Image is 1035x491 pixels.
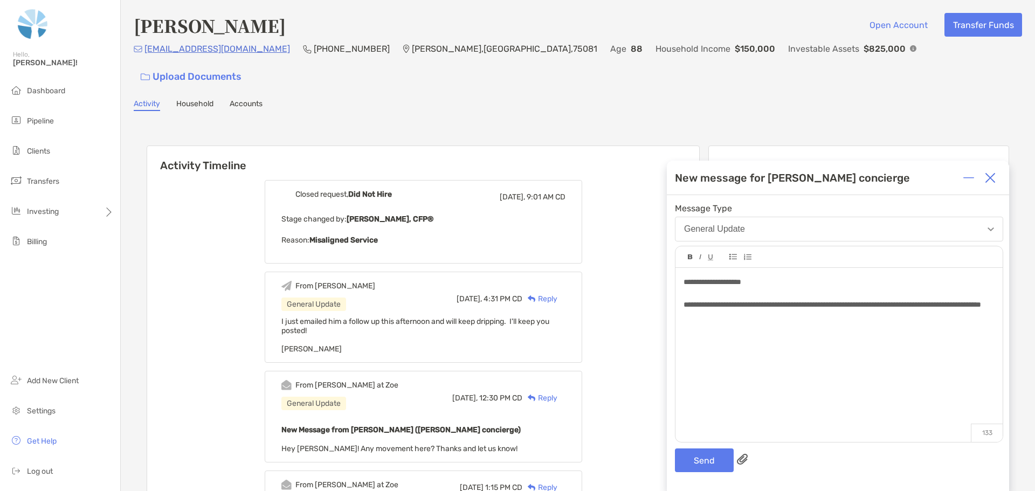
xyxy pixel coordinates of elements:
h6: Activity Timeline [147,146,699,172]
img: Reply icon [528,295,536,302]
span: Billing [27,237,47,246]
span: Add New Client [27,376,79,385]
span: 9:01 AM CD [527,192,565,202]
div: From [PERSON_NAME] at Zoe [295,381,398,390]
span: Investing [27,207,59,216]
img: add_new_client icon [10,374,23,386]
p: Age [610,42,626,56]
img: transfers icon [10,174,23,187]
div: Reply [522,293,557,305]
img: get-help icon [10,434,23,447]
b: Did Not Hire [348,190,392,199]
p: Household Income [655,42,730,56]
p: Reason: [281,233,565,247]
button: Send [675,448,734,472]
div: From [PERSON_NAME] at Zoe [295,480,398,489]
img: pipeline icon [10,114,23,127]
img: Editor control icon [743,254,751,260]
span: Transfers [27,177,59,186]
span: 12:30 PM CD [479,393,522,403]
div: New message for [PERSON_NAME] concierge [675,171,910,184]
img: Phone Icon [303,45,312,53]
span: 4:31 PM CD [484,294,522,303]
p: Meeting Details [717,159,1000,172]
b: [PERSON_NAME], CFP® [347,215,433,224]
span: [DATE], [457,294,482,303]
img: investing icon [10,204,23,217]
img: Reply icon [528,484,536,491]
img: Event icon [281,281,292,291]
img: Event icon [281,480,292,490]
p: [PHONE_NUMBER] [314,42,390,56]
img: Editor control icon [708,254,713,260]
button: Open Account [861,13,936,37]
span: Clients [27,147,50,156]
span: [PERSON_NAME]! [13,58,114,67]
img: Info Icon [910,45,916,52]
img: logout icon [10,464,23,477]
img: Editor control icon [729,254,737,260]
img: Event icon [281,189,292,199]
p: $825,000 [864,42,906,56]
b: New Message from [PERSON_NAME] ([PERSON_NAME] concierge) [281,425,521,434]
img: paperclip attachments [737,454,748,465]
p: 88 [631,42,643,56]
div: From [PERSON_NAME] [295,281,375,291]
div: Closed request, [295,190,392,199]
p: 133 [971,424,1003,442]
button: Transfer Funds [944,13,1022,37]
img: Open dropdown arrow [988,227,994,231]
p: Stage changed by: [281,212,565,226]
span: Hey [PERSON_NAME]! Any movement here? Thanks and let us know! [281,444,517,453]
img: Editor control icon [688,254,693,260]
div: Reply [522,392,557,404]
a: Household [176,99,213,111]
img: billing icon [10,234,23,247]
a: Activity [134,99,160,111]
p: Investable Assets [788,42,859,56]
b: Misaligned Service [309,236,378,245]
img: clients icon [10,144,23,157]
span: Pipeline [27,116,54,126]
span: [DATE], [500,192,525,202]
img: Email Icon [134,46,142,52]
img: Event icon [281,380,292,390]
a: Upload Documents [134,65,249,88]
div: General Update [684,224,745,234]
span: Message Type [675,203,1003,213]
button: General Update [675,217,1003,241]
img: Editor control icon [699,254,701,260]
img: Expand or collapse [963,172,974,183]
span: Log out [27,467,53,476]
p: [EMAIL_ADDRESS][DOMAIN_NAME] [144,42,290,56]
a: Accounts [230,99,263,111]
img: Reply icon [528,395,536,402]
img: dashboard icon [10,84,23,96]
span: Dashboard [27,86,65,95]
h4: [PERSON_NAME] [134,13,286,38]
img: Location Icon [403,45,410,53]
div: General Update [281,298,346,311]
img: Close [985,172,996,183]
div: General Update [281,397,346,410]
span: [DATE], [452,393,478,403]
img: button icon [141,73,150,81]
img: settings icon [10,404,23,417]
img: Zoe Logo [13,4,53,43]
p: [PERSON_NAME] , [GEOGRAPHIC_DATA] , 75081 [412,42,597,56]
span: Settings [27,406,56,416]
span: Get Help [27,437,57,446]
p: $150,000 [735,42,775,56]
span: I just emailed him a follow up this afternoon and will keep dripping. I'll keep you posted! [PERS... [281,317,549,354]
